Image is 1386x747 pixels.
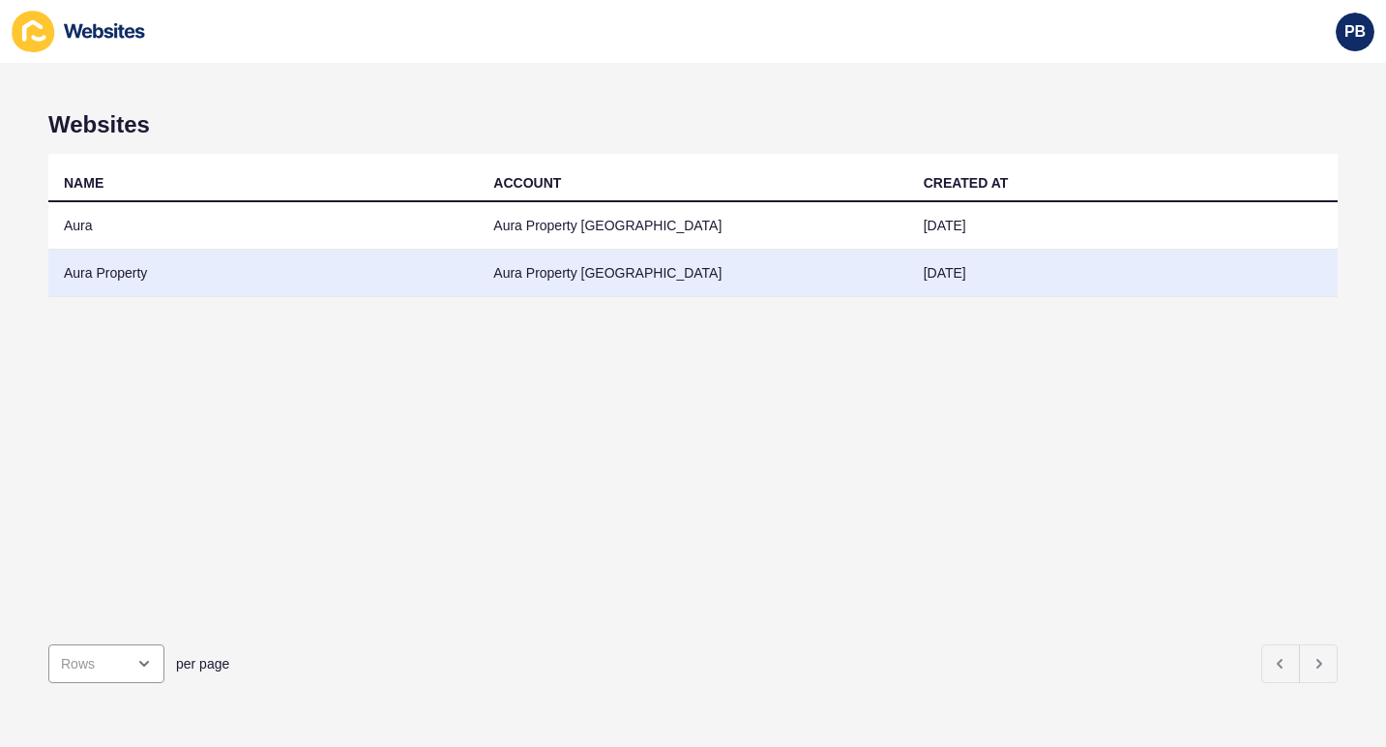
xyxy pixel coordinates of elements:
div: CREATED AT [924,173,1009,193]
h1: Websites [48,111,1338,138]
div: open menu [48,644,164,683]
td: [DATE] [908,202,1338,250]
td: Aura Property [GEOGRAPHIC_DATA] [478,202,907,250]
div: NAME [64,173,103,193]
td: Aura [48,202,478,250]
span: per page [176,654,229,673]
td: [DATE] [908,250,1338,297]
td: Aura Property [GEOGRAPHIC_DATA] [478,250,907,297]
td: Aura Property [48,250,478,297]
span: PB [1344,22,1366,42]
div: ACCOUNT [493,173,561,193]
